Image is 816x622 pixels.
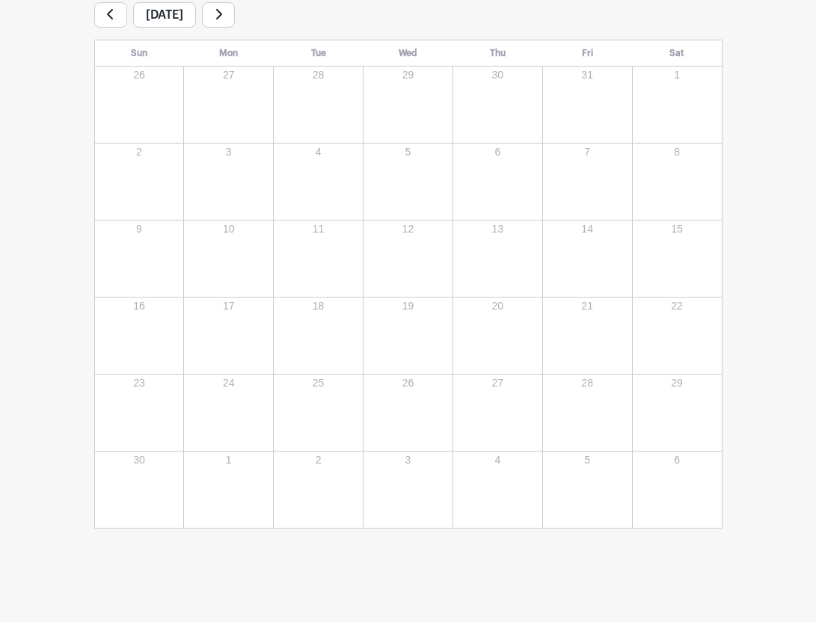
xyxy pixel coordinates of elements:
[634,452,721,468] p: 6
[454,221,542,237] p: 13
[364,298,452,314] p: 19
[364,144,452,160] p: 5
[96,375,183,391] p: 23
[185,298,272,314] p: 17
[454,144,542,160] p: 6
[185,452,272,468] p: 1
[274,144,362,160] p: 4
[274,221,362,237] p: 11
[634,67,721,83] p: 1
[544,144,631,160] p: 7
[363,40,453,66] th: Wed
[632,40,722,66] th: Sat
[185,144,272,160] p: 3
[364,67,452,83] p: 29
[454,452,542,468] p: 4
[96,452,183,468] p: 30
[454,375,542,391] p: 27
[634,144,721,160] p: 8
[96,298,183,314] p: 16
[634,298,721,314] p: 22
[454,298,542,314] p: 20
[544,298,631,314] p: 21
[544,375,631,391] p: 28
[96,67,183,83] p: 26
[133,2,196,28] span: [DATE]
[454,67,542,83] p: 30
[94,40,184,66] th: Sun
[364,452,452,468] p: 3
[544,67,631,83] p: 31
[274,375,362,391] p: 25
[96,221,183,237] p: 9
[364,221,452,237] p: 12
[185,221,272,237] p: 10
[274,67,362,83] p: 28
[274,452,362,468] p: 2
[274,298,362,314] p: 18
[184,40,274,66] th: Mon
[364,375,452,391] p: 26
[96,144,183,160] p: 2
[274,40,363,66] th: Tue
[634,375,721,391] p: 29
[185,375,272,391] p: 24
[542,40,632,66] th: Fri
[453,40,542,66] th: Thu
[185,67,272,83] p: 27
[544,452,631,468] p: 5
[634,221,721,237] p: 15
[544,221,631,237] p: 14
